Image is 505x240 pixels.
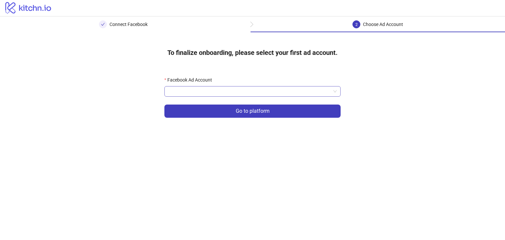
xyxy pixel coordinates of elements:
label: Facebook Ad Account [164,76,216,84]
div: Choose Ad Account [363,20,403,28]
div: Connect Facebook [109,20,148,28]
span: check [101,22,105,26]
span: 2 [355,22,358,27]
button: Go to platform [164,105,341,118]
h4: To finalize onboarding, please select your first ad account. [157,43,348,62]
span: Go to platform [236,108,270,114]
input: Facebook Ad Account [168,86,331,96]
